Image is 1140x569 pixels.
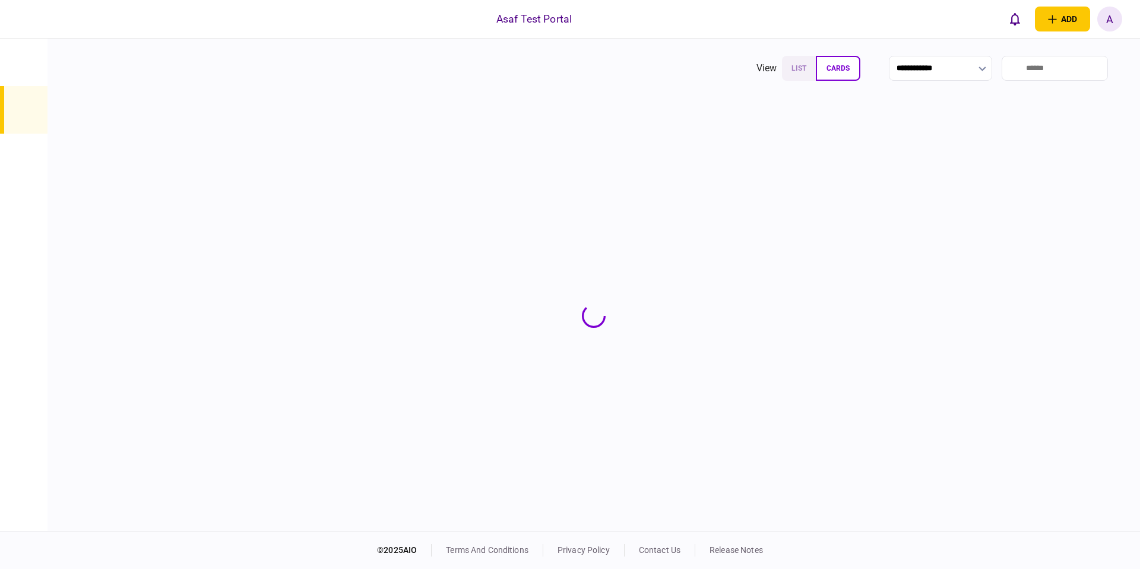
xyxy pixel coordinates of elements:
[816,56,860,81] button: cards
[1035,7,1090,31] button: open adding identity options
[791,64,806,72] span: list
[558,545,610,555] a: privacy policy
[377,544,432,557] div: © 2025 AIO
[496,11,572,27] div: Asaf Test Portal
[639,545,680,555] a: contact us
[782,56,816,81] button: list
[756,61,777,75] div: view
[710,545,763,555] a: release notes
[1097,7,1122,31] button: A
[446,545,528,555] a: terms and conditions
[1003,7,1028,31] button: open notifications list
[826,64,850,72] span: cards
